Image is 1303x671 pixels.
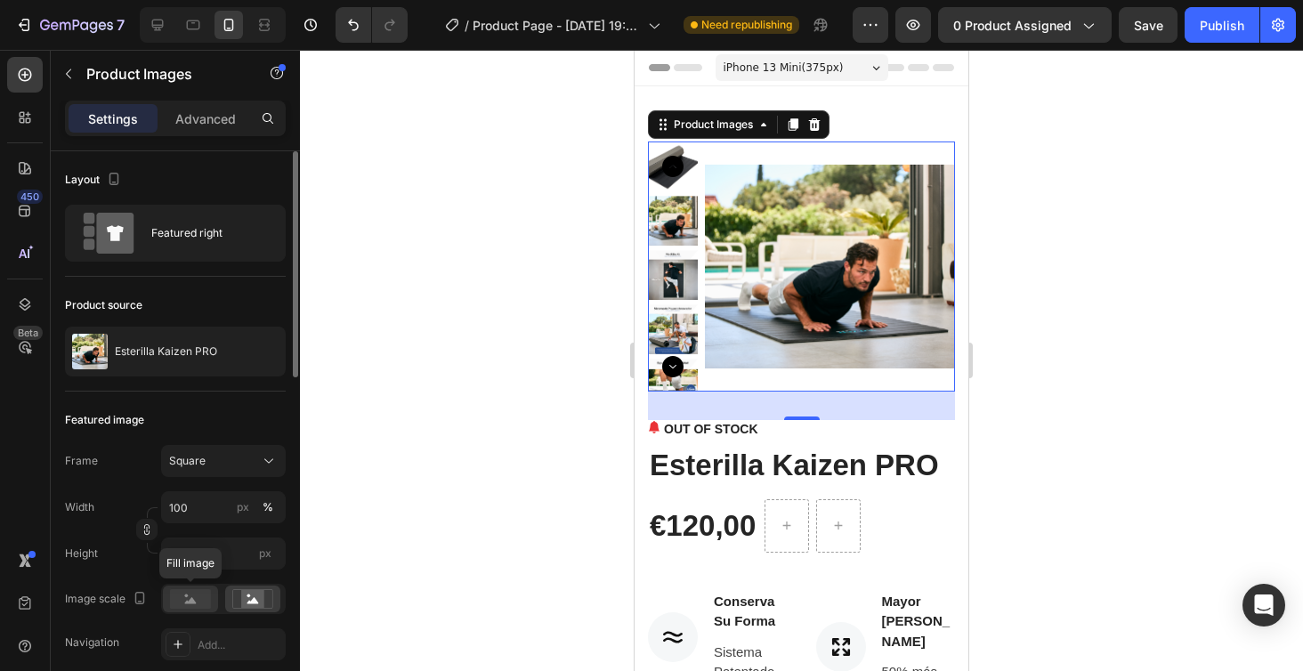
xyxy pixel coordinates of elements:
[1200,16,1244,35] div: Publish
[17,190,43,204] div: 450
[88,109,138,128] p: Settings
[65,499,94,515] label: Width
[65,453,98,469] label: Frame
[13,326,43,340] div: Beta
[336,7,408,43] div: Undo/Redo
[1134,18,1163,33] span: Save
[247,612,320,633] p: 50% más
[65,546,98,562] label: Height
[161,445,286,477] button: Square
[115,345,217,358] p: Esterilla Kaizen PRO
[953,16,1072,35] span: 0 product assigned
[117,14,125,36] p: 7
[701,17,792,33] span: Need republishing
[465,16,469,35] span: /
[175,109,236,128] p: Advanced
[169,453,206,469] span: Square
[86,63,238,85] p: Product Images
[1242,584,1285,627] div: Open Intercom Messenger
[161,491,286,523] input: px%
[635,50,968,671] iframe: Design area
[473,16,641,35] span: Product Page - [DATE] 19:54:48
[259,546,271,560] span: px
[237,499,249,515] div: px
[1119,7,1178,43] button: Save
[1185,7,1259,43] button: Publish
[257,497,279,518] button: px
[247,542,320,602] p: Mayor [PERSON_NAME]
[65,635,119,651] div: Navigation
[79,593,151,633] p: Sistema Patentado
[65,412,144,428] div: Featured image
[65,297,142,313] div: Product source
[198,637,281,653] div: Add...
[72,334,108,369] img: product feature img
[65,168,125,192] div: Layout
[263,499,273,515] div: %
[938,7,1112,43] button: 0 product assigned
[151,213,260,254] div: Featured right
[7,7,133,43] button: 7
[161,538,286,570] input: px
[65,587,150,611] div: Image scale
[232,497,254,518] button: %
